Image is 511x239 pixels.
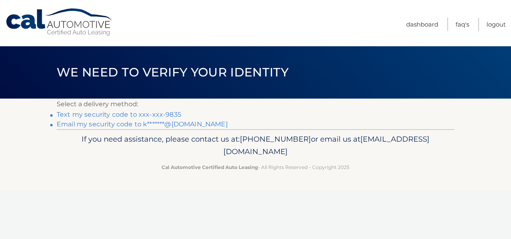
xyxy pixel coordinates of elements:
[161,164,258,170] strong: Cal Automotive Certified Auto Leasing
[57,120,228,128] a: Email my security code to k*******@[DOMAIN_NAME]
[5,8,114,37] a: Cal Automotive
[57,99,454,110] p: Select a delivery method:
[486,18,506,31] a: Logout
[456,18,469,31] a: FAQ's
[240,134,311,144] span: [PHONE_NUMBER]
[406,18,438,31] a: Dashboard
[62,133,449,159] p: If you need assistance, please contact us at: or email us at
[57,111,181,118] a: Text my security code to xxx-xxx-9835
[62,163,449,171] p: - All Rights Reserved - Copyright 2025
[57,65,288,80] span: We need to verify your identity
